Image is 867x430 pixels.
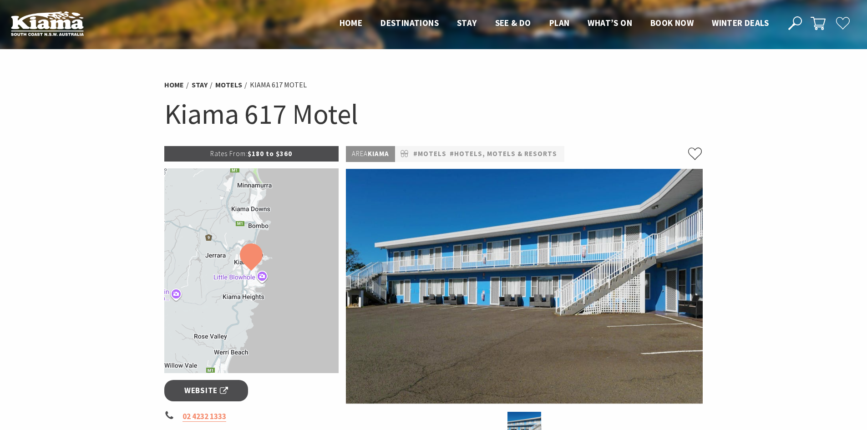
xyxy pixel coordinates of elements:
span: Book now [650,17,694,28]
span: Destinations [380,17,439,28]
span: What’s On [588,17,632,28]
a: 02 4232 1333 [183,411,226,422]
a: Stay [192,80,208,90]
span: Website [184,384,228,397]
span: See & Do [495,17,531,28]
img: Front Of Motel [346,169,703,404]
span: Home [340,17,363,28]
li: Kiama 617 Motel [250,79,307,91]
img: Kiama Logo [11,11,84,36]
span: Area [352,149,368,158]
span: Winter Deals [712,17,769,28]
a: #Motels [413,148,446,160]
p: $180 to $360 [164,146,339,162]
a: Motels [215,80,242,90]
h1: Kiama 617 Motel [164,96,703,132]
nav: Main Menu [330,16,778,31]
span: Stay [457,17,477,28]
span: Rates From: [210,149,248,158]
span: Plan [549,17,570,28]
a: Website [164,380,248,401]
a: #Hotels, Motels & Resorts [450,148,557,160]
a: Home [164,80,184,90]
p: Kiama [346,146,395,162]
